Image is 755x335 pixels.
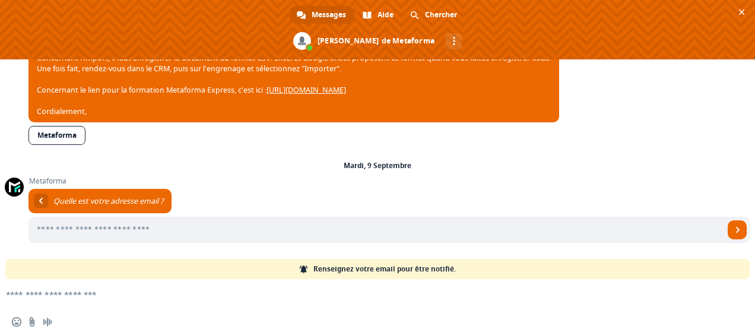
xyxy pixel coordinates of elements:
div: Aide [356,6,402,24]
textarea: Entrez votre message... [6,289,711,300]
span: Message audio [43,317,52,327]
span: Envoyer [728,220,747,239]
span: Messages [312,6,346,24]
input: Entrez votre adresse email... [28,217,724,243]
div: Chercher [403,6,465,24]
span: Chercher [425,6,457,24]
span: Metaforma [28,177,750,185]
span: Envoyer un fichier [27,317,37,327]
span: Aide [377,6,394,24]
div: Messages [290,6,354,24]
a: [URL][DOMAIN_NAME] [267,85,346,95]
a: Metaforma [28,126,85,145]
span: Insérer un emoji [12,317,21,327]
div: Mardi, 9 Septembre [344,162,411,169]
div: Retourner au message [34,194,48,208]
div: Autres canaux [446,33,462,49]
span: Renseignez votre email pour être notifié. [313,259,456,279]
span: Fermer le chat [735,6,748,18]
span: Quelle est votre adresse email ? [53,196,163,206]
